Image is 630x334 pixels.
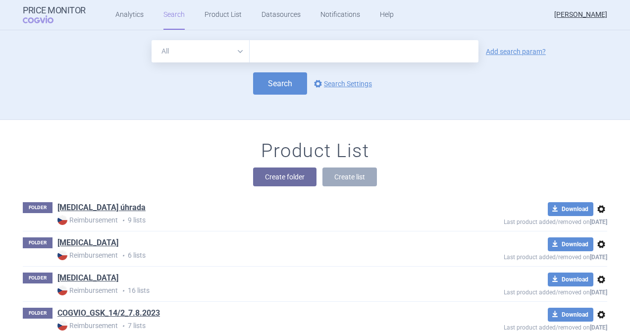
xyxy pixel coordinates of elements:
[57,250,432,261] p: 6 lists
[57,215,118,225] strong: Reimbursement
[590,324,607,331] strong: [DATE]
[432,251,607,261] p: Last product added/removed on
[548,237,593,251] button: Download
[590,254,607,261] strong: [DATE]
[57,202,146,213] a: [MEDICAL_DATA] úhrada
[23,15,67,23] span: COGVIO
[312,78,372,90] a: Search Settings
[23,308,52,319] p: FOLDER
[57,321,118,331] strong: Reimbursement
[548,202,593,216] button: Download
[486,48,546,55] a: Add search param?
[23,273,52,283] p: FOLDER
[57,321,432,331] p: 7 lists
[57,308,160,319] a: COGVIO_GSK_14/2_7.8.2023
[261,140,369,163] h1: Product List
[432,322,607,331] p: Last product added/removed on
[57,273,118,285] h1: BENLYSTA
[118,286,128,296] i: •
[118,251,128,261] i: •
[57,285,118,295] strong: Reimbursement
[57,285,67,295] img: CZ
[57,321,67,331] img: CZ
[253,167,316,186] button: Create folder
[57,273,118,283] a: [MEDICAL_DATA]
[57,250,118,260] strong: Reimbursement
[23,237,52,248] p: FOLDER
[23,5,86,24] a: Price MonitorCOGVIO
[57,202,146,215] h1: Augmentin úhrada
[57,250,67,260] img: CZ
[57,237,118,248] a: [MEDICAL_DATA]
[118,216,128,225] i: •
[57,237,118,250] h1: Avodart
[322,167,377,186] button: Create list
[548,308,593,322] button: Download
[118,321,128,331] i: •
[57,215,432,225] p: 9 lists
[432,216,607,225] p: Last product added/removed on
[57,308,160,321] h1: COGVIO_GSK_14/2_7.8.2023
[23,202,52,213] p: FOLDER
[548,273,593,286] button: Download
[590,289,607,296] strong: [DATE]
[432,286,607,296] p: Last product added/removed on
[23,5,86,15] strong: Price Monitor
[253,72,307,95] button: Search
[590,219,607,225] strong: [DATE]
[57,215,67,225] img: CZ
[57,285,432,296] p: 16 lists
